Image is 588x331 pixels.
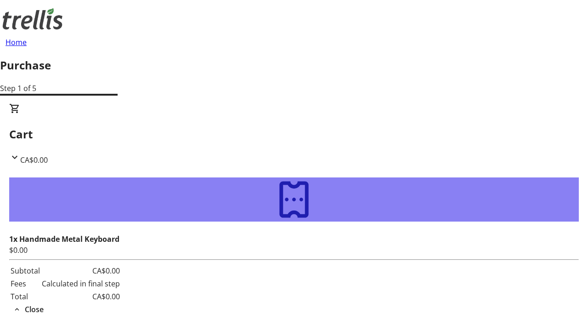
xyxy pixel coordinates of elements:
[41,291,120,302] td: CA$0.00
[10,265,40,277] td: Subtotal
[9,126,579,143] h2: Cart
[9,234,119,244] strong: 1x Handmade Metal Keyboard
[25,304,44,315] span: Close
[9,245,579,256] div: $0.00
[9,304,47,315] button: Close
[41,265,120,277] td: CA$0.00
[9,103,579,165] div: CartCA$0.00
[41,278,120,290] td: Calculated in final step
[10,278,40,290] td: Fees
[10,291,40,302] td: Total
[9,165,579,315] div: CartCA$0.00
[20,155,48,165] span: CA$0.00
